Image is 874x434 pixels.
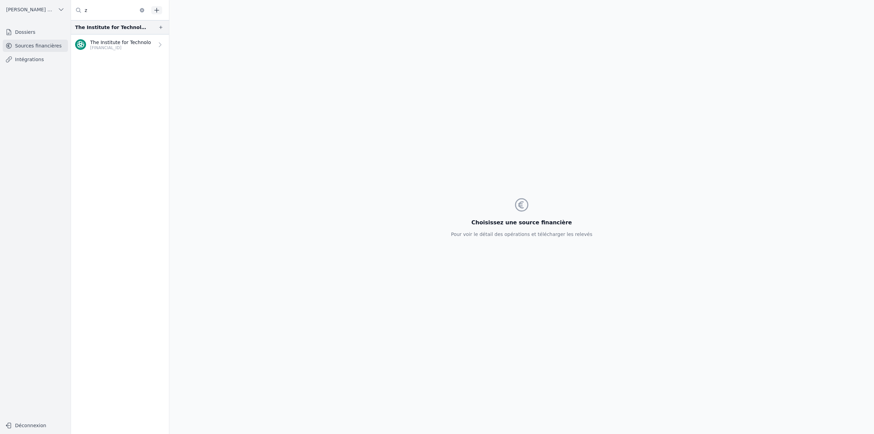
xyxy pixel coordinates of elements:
[90,45,151,51] p: [FINANCIAL_ID]
[75,39,86,50] img: triodosbank.png
[3,40,68,52] a: Sources financières
[3,53,68,66] a: Intégrations
[3,4,68,15] button: [PERSON_NAME] ET PARTNERS SRL
[3,26,68,38] a: Dossiers
[451,231,592,238] p: Pour voir le détail des opérations et télécharger les relevés
[71,34,169,55] a: The Institute for Technolo [FINANCIAL_ID]
[75,23,147,31] div: The Institute for Technology in the Public Interest VZW
[3,420,68,431] button: Déconnexion
[451,219,592,227] h3: Choisissez une source financière
[6,6,55,13] span: [PERSON_NAME] ET PARTNERS SRL
[71,4,149,16] input: Filtrer par dossier...
[90,39,151,46] p: The Institute for Technolo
